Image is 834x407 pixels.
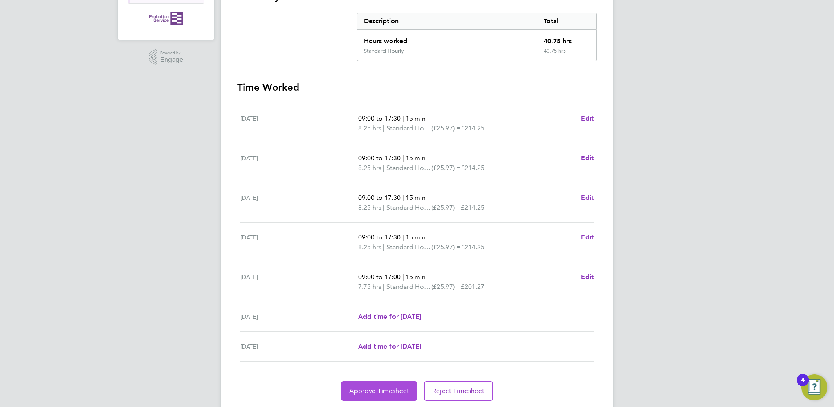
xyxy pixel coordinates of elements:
[406,233,426,241] span: 15 min
[358,124,381,132] span: 8.25 hrs
[240,153,358,173] div: [DATE]
[358,164,381,172] span: 8.25 hrs
[406,273,426,281] span: 15 min
[358,342,421,350] span: Add time for [DATE]
[358,114,401,122] span: 09:00 to 17:30
[581,193,594,203] a: Edit
[160,49,183,56] span: Powered by
[581,114,594,122] span: Edit
[386,282,431,292] span: Standard Hourly
[358,194,401,201] span: 09:00 to 17:30
[149,49,184,65] a: Powered byEngage
[402,233,404,241] span: |
[537,48,596,61] div: 40.75 hrs
[240,342,358,351] div: [DATE]
[402,154,404,162] span: |
[128,12,204,25] a: Go to home page
[358,312,421,322] a: Add time for [DATE]
[461,283,484,291] span: £201.27
[240,312,358,322] div: [DATE]
[461,124,484,132] span: £214.25
[358,203,381,211] span: 8.25 hrs
[149,12,182,25] img: probationservice-logo-retina.png
[358,243,381,251] span: 8.25 hrs
[461,203,484,211] span: £214.25
[801,380,805,391] div: 4
[461,164,484,172] span: £214.25
[406,154,426,162] span: 15 min
[358,273,401,281] span: 09:00 to 17:00
[432,387,485,395] span: Reject Timesheet
[537,30,596,48] div: 40.75 hrs
[358,283,381,291] span: 7.75 hrs
[461,243,484,251] span: £214.25
[801,374,827,400] button: Open Resource Center, 4 new notifications
[406,114,426,122] span: 15 min
[383,243,385,251] span: |
[240,193,358,212] div: [DATE]
[406,194,426,201] span: 15 min
[581,273,594,281] span: Edit
[358,342,421,351] a: Add time for [DATE]
[357,13,537,29] div: Description
[240,233,358,252] div: [DATE]
[581,233,594,241] span: Edit
[383,124,385,132] span: |
[581,233,594,242] a: Edit
[581,153,594,163] a: Edit
[537,13,596,29] div: Total
[160,56,183,63] span: Engage
[424,381,493,401] button: Reject Timesheet
[341,381,417,401] button: Approve Timesheet
[240,114,358,133] div: [DATE]
[386,242,431,252] span: Standard Hourly
[364,48,404,54] div: Standard Hourly
[357,13,597,61] div: Summary
[431,203,461,211] span: (£25.97) =
[240,272,358,292] div: [DATE]
[431,283,461,291] span: (£25.97) =
[431,124,461,132] span: (£25.97) =
[383,283,385,291] span: |
[358,154,401,162] span: 09:00 to 17:30
[581,194,594,201] span: Edit
[358,233,401,241] span: 09:00 to 17:30
[383,164,385,172] span: |
[237,81,597,94] h3: Time Worked
[581,272,594,282] a: Edit
[431,164,461,172] span: (£25.97) =
[386,203,431,212] span: Standard Hourly
[357,30,537,48] div: Hours worked
[581,114,594,123] a: Edit
[402,273,404,281] span: |
[358,313,421,320] span: Add time for [DATE]
[581,154,594,162] span: Edit
[386,123,431,133] span: Standard Hourly
[402,114,404,122] span: |
[383,203,385,211] span: |
[402,194,404,201] span: |
[349,387,409,395] span: Approve Timesheet
[386,163,431,173] span: Standard Hourly
[431,243,461,251] span: (£25.97) =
